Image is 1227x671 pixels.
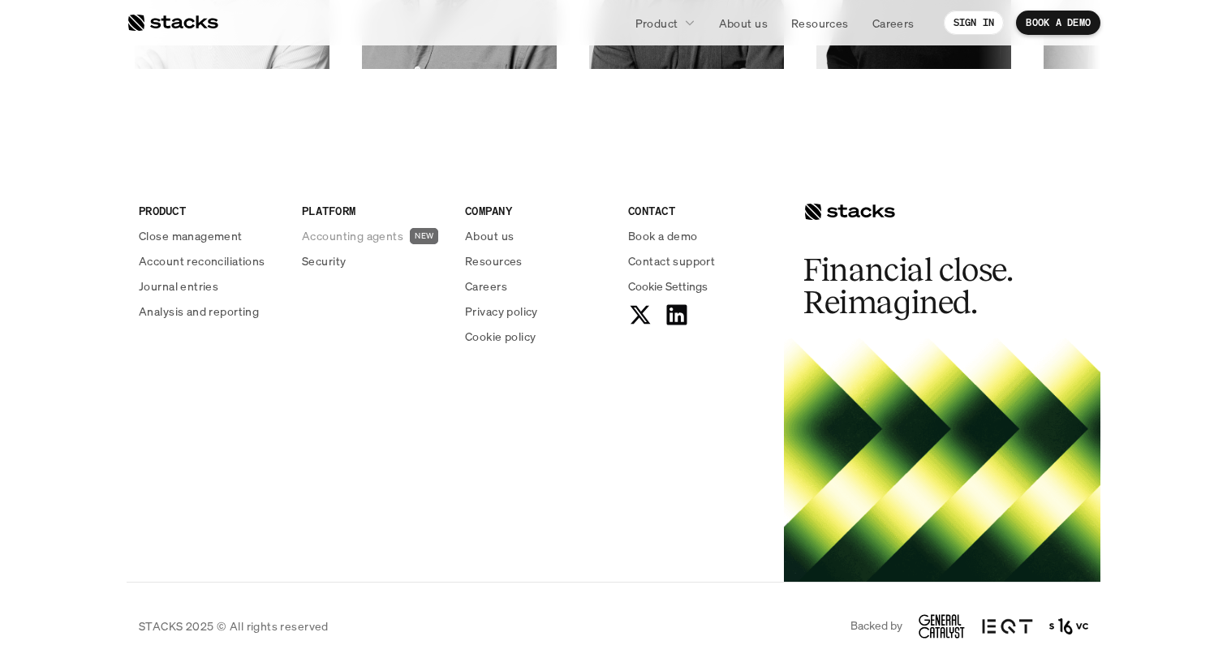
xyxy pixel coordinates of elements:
[465,277,507,295] p: Careers
[465,227,609,244] a: About us
[465,328,609,345] a: Cookie policy
[139,303,282,320] a: Analysis and reporting
[781,8,859,37] a: Resources
[872,15,915,32] p: Careers
[302,252,346,269] p: Security
[302,252,446,269] a: Security
[628,252,772,269] a: Contact support
[954,17,995,28] p: SIGN IN
[635,15,678,32] p: Product
[302,227,403,244] p: Accounting agents
[139,252,282,269] a: Account reconciliations
[139,227,282,244] a: Close management
[415,230,433,240] h2: NEW
[628,227,698,244] p: Book a demo
[1016,11,1100,35] a: BOOK A DEMO
[1026,17,1091,28] p: BOOK A DEMO
[628,277,708,295] button: Cookie Trigger
[139,227,243,244] p: Close management
[139,617,329,634] p: STACKS 2025 © All rights reserved
[628,252,715,269] p: Contact support
[628,202,772,219] p: CONTACT
[465,252,609,269] a: Resources
[628,227,772,244] a: Book a demo
[139,303,259,320] p: Analysis and reporting
[465,303,609,320] a: Privacy policy
[465,227,514,244] p: About us
[465,202,609,219] p: COMPANY
[302,227,446,244] a: Accounting agentsNEW
[302,202,446,219] p: PLATFORM
[139,277,282,295] a: Journal entries
[850,619,902,633] p: Backed by
[709,8,777,37] a: About us
[139,202,282,219] p: PRODUCT
[139,252,265,269] p: Account reconciliations
[465,252,523,269] p: Resources
[139,277,218,295] p: Journal entries
[628,277,708,295] span: Cookie Settings
[863,8,924,37] a: Careers
[803,254,1047,319] h2: Financial close. Reimagined.
[944,11,1005,35] a: SIGN IN
[791,15,849,32] p: Resources
[465,328,536,345] p: Cookie policy
[719,15,768,32] p: About us
[465,303,538,320] p: Privacy policy
[465,277,609,295] a: Careers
